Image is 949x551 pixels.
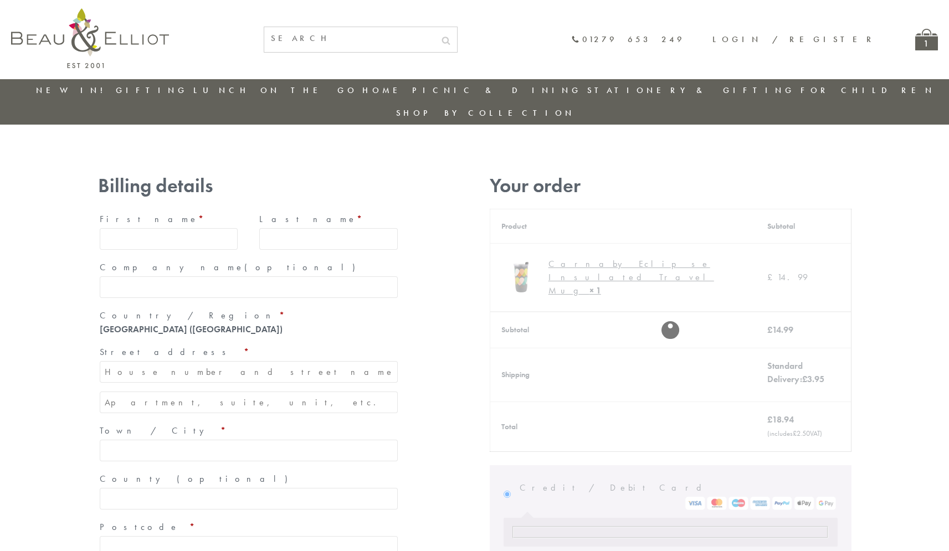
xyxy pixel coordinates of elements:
[396,107,575,119] a: Shop by collection
[98,174,399,197] h3: Billing details
[100,518,398,536] label: Postcode
[100,210,238,228] label: First name
[801,85,935,96] a: For Children
[100,470,398,488] label: County
[100,422,398,440] label: Town / City
[362,85,407,96] a: Home
[100,343,398,361] label: Street address
[587,85,795,96] a: Stationery & Gifting
[571,35,685,44] a: 01279 653 249
[100,392,398,413] input: Apartment, suite, unit, etc. (optional)
[412,85,582,96] a: Picnic & Dining
[11,8,169,68] img: logo
[264,27,435,50] input: SEARCH
[100,361,398,383] input: House number and street name
[193,85,357,96] a: Lunch On The Go
[712,34,876,45] a: Login / Register
[100,259,398,276] label: Company name
[36,85,110,96] a: New in!
[490,174,851,197] h3: Your order
[100,307,398,325] label: Country / Region
[259,210,398,228] label: Last name
[244,261,362,273] span: (optional)
[100,323,283,335] strong: [GEOGRAPHIC_DATA] ([GEOGRAPHIC_DATA])
[915,29,938,50] a: 1
[177,473,294,485] span: (optional)
[116,85,188,96] a: Gifting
